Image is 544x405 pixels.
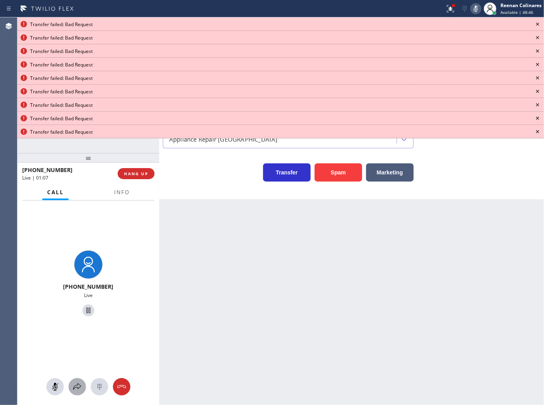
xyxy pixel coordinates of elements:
span: Transfer failed: Bad Request [30,129,93,135]
span: Transfer failed: Bad Request [30,34,93,41]
span: Transfer failed: Bad Request [30,102,93,108]
button: HANG UP [118,168,155,179]
button: Mute [470,3,481,14]
div: Appliance Repair [GEOGRAPHIC_DATA] [169,135,278,144]
span: HANG UP [124,171,148,176]
span: Transfer failed: Bad Request [30,48,93,55]
button: Transfer [263,163,311,182]
span: Available | 48:46 [500,9,533,15]
span: [PHONE_NUMBER] [63,283,114,290]
span: Live [84,292,93,299]
span: Transfer failed: Bad Request [30,88,93,95]
button: Mute [46,378,64,396]
span: [PHONE_NUMBER] [22,166,73,174]
span: Transfer failed: Bad Request [30,21,93,28]
span: Transfer failed: Bad Request [30,75,93,81]
button: Marketing [366,163,414,182]
button: Hang up [113,378,130,396]
button: Info [109,185,134,200]
button: Spam [315,163,362,182]
span: Info [114,189,130,196]
span: Live | 01:07 [22,174,48,181]
button: Open dialpad [91,378,108,396]
div: Reenan Colinares [500,2,542,9]
span: Call [47,189,64,196]
button: Open directory [69,378,86,396]
button: Hold Customer [82,305,94,316]
span: Transfer failed: Bad Request [30,61,93,68]
button: Call [42,185,69,200]
span: Transfer failed: Bad Request [30,115,93,122]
